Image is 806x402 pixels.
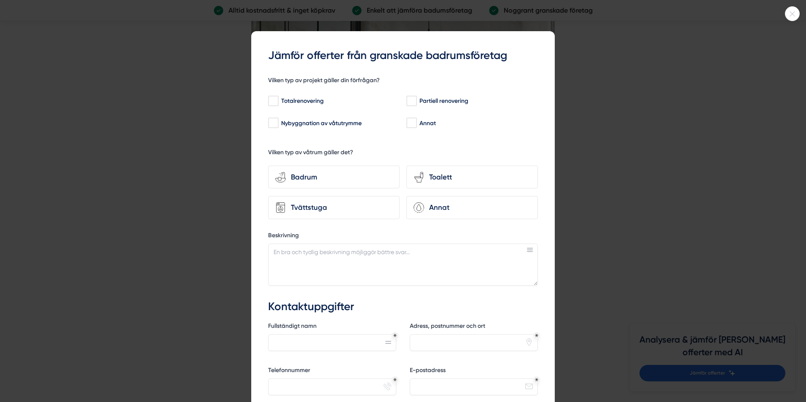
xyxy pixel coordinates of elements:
[268,231,538,242] label: Beskrivning
[268,97,278,105] input: Totalrenovering
[268,322,396,332] label: Fullständigt namn
[268,119,278,127] input: Nybyggnation av våtutrymme
[393,378,397,381] div: Obligatoriskt
[410,322,538,332] label: Adress, postnummer och ort
[268,148,353,159] h5: Vilken typ av våtrum gäller det?
[268,76,380,87] h5: Vilken typ av projekt gäller din förfrågan?
[268,48,538,63] h3: Jämför offerter från granskade badrumsföretag
[535,334,538,337] div: Obligatoriskt
[268,299,538,314] h3: Kontaktuppgifter
[393,334,397,337] div: Obligatoriskt
[535,378,538,381] div: Obligatoriskt
[268,366,396,377] label: Telefonnummer
[410,366,538,377] label: E-postadress
[406,97,416,105] input: Partiell renovering
[406,119,416,127] input: Annat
